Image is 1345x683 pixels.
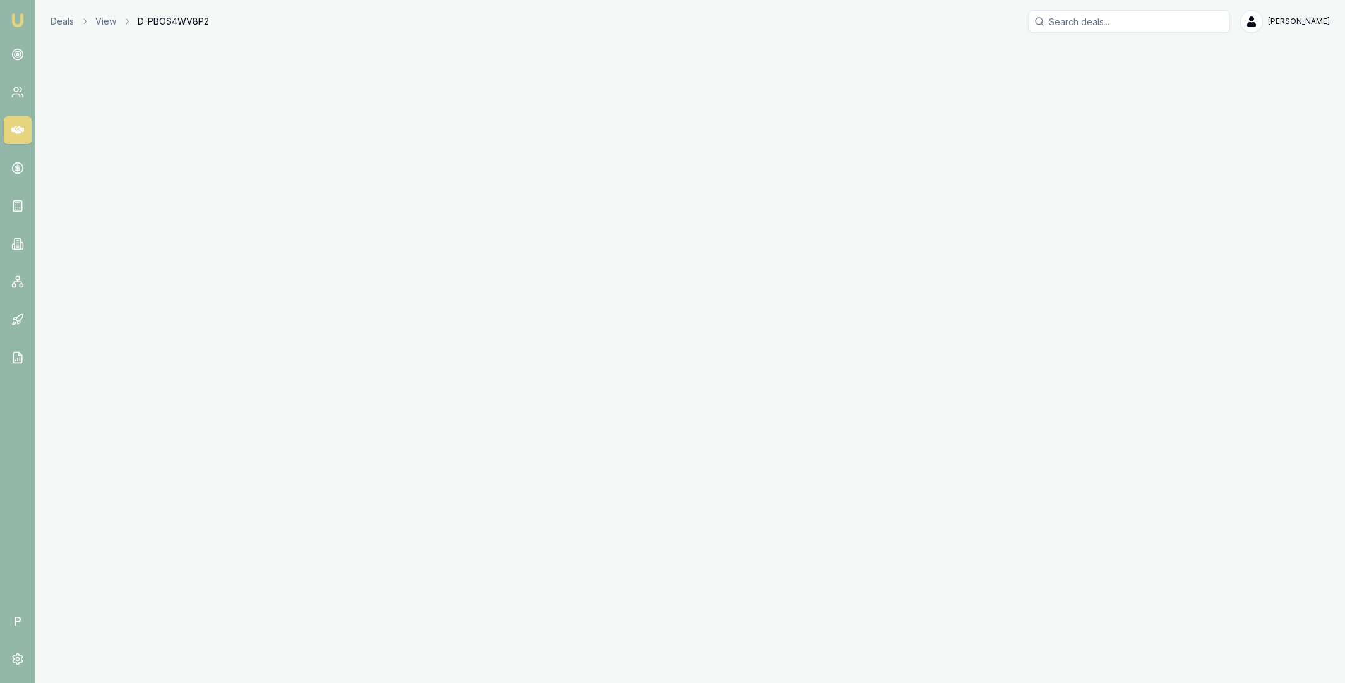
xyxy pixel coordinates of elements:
[51,15,74,28] a: Deals
[10,13,25,28] img: emu-icon-u.png
[51,15,209,28] nav: breadcrumb
[95,15,116,28] a: View
[4,607,32,635] span: P
[138,15,209,28] span: D-PBOS4WV8P2
[1268,16,1330,27] span: [PERSON_NAME]
[1028,10,1230,33] input: Search deals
